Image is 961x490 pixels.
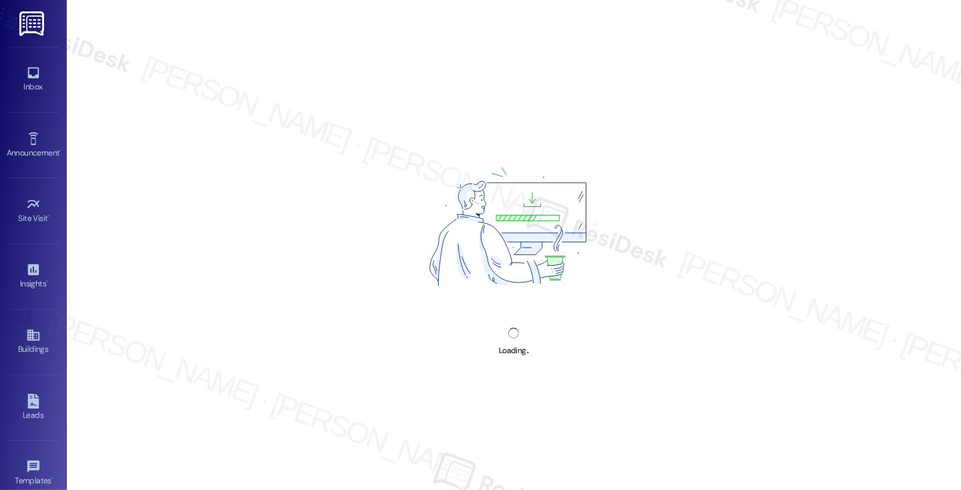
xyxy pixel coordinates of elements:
[19,11,47,36] img: ResiDesk Logo
[7,324,60,360] a: Buildings
[59,146,61,156] span: •
[7,61,60,97] a: Inbox
[46,277,48,286] span: •
[7,390,60,426] a: Leads
[48,212,50,221] span: •
[7,258,60,294] a: Insights •
[7,193,60,229] a: Site Visit •
[499,344,529,358] div: Loading...
[51,474,53,483] span: •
